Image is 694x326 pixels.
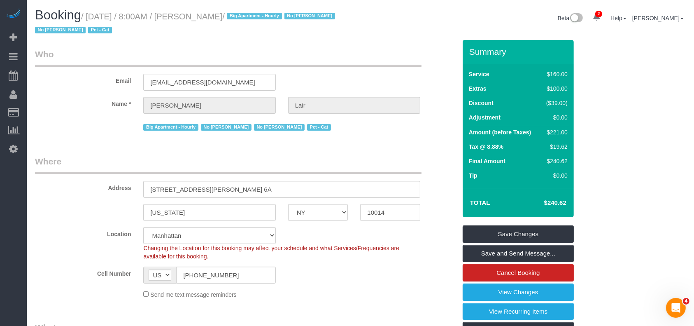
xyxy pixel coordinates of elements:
[519,199,566,206] h4: $240.62
[176,267,275,284] input: Cell Number
[463,303,574,320] a: View Recurring Items
[558,15,583,21] a: Beta
[610,15,626,21] a: Help
[29,97,137,108] label: Name *
[543,171,568,180] div: $0.00
[543,84,568,93] div: $100.00
[469,99,494,107] label: Discount
[29,181,137,192] label: Address
[469,70,489,78] label: Service
[543,143,568,151] div: $19.62
[543,157,568,165] div: $240.62
[35,48,422,67] legend: Who
[143,204,275,221] input: City
[469,157,505,165] label: Final Amount
[227,13,282,19] span: Big Apartment - Hourly
[569,13,583,24] img: New interface
[29,74,137,85] label: Email
[463,284,574,301] a: View Changes
[632,15,684,21] a: [PERSON_NAME]
[469,47,570,56] h3: Summary
[543,128,568,136] div: $221.00
[35,27,86,33] span: No [PERSON_NAME]
[463,225,574,243] a: Save Changes
[143,74,275,91] input: Email
[543,70,568,78] div: $160.00
[469,128,531,136] label: Amount (before Taxes)
[463,245,574,262] a: Save and Send Message...
[469,143,503,151] label: Tax @ 8.88%
[543,113,568,122] div: $0.00
[307,124,331,131] span: Pet - Cat
[29,267,137,278] label: Cell Number
[150,291,236,298] span: Send me text message reminders
[470,199,490,206] strong: Total
[469,171,477,180] label: Tip
[469,84,487,93] label: Extras
[143,97,275,114] input: First Name
[666,298,686,318] iframe: Intercom live chat
[35,155,422,174] legend: Where
[284,13,335,19] span: No [PERSON_NAME]
[143,124,198,131] span: Big Apartment - Hourly
[360,204,420,221] input: Zip Code
[29,227,137,238] label: Location
[35,8,81,22] span: Booking
[543,99,568,107] div: ($39.00)
[35,12,338,35] small: / [DATE] / 8:00AM / [PERSON_NAME]
[88,27,112,33] span: Pet - Cat
[143,245,399,260] span: Changing the Location for this booking may affect your schedule and what Services/Frequencies are...
[683,298,689,305] span: 4
[589,8,605,26] a: 2
[5,8,21,20] img: Automaid Logo
[595,11,602,17] span: 2
[201,124,252,131] span: No [PERSON_NAME]
[469,113,501,122] label: Adjustment
[254,124,305,131] span: No [PERSON_NAME]
[463,264,574,281] a: Cancel Booking
[288,97,420,114] input: Last Name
